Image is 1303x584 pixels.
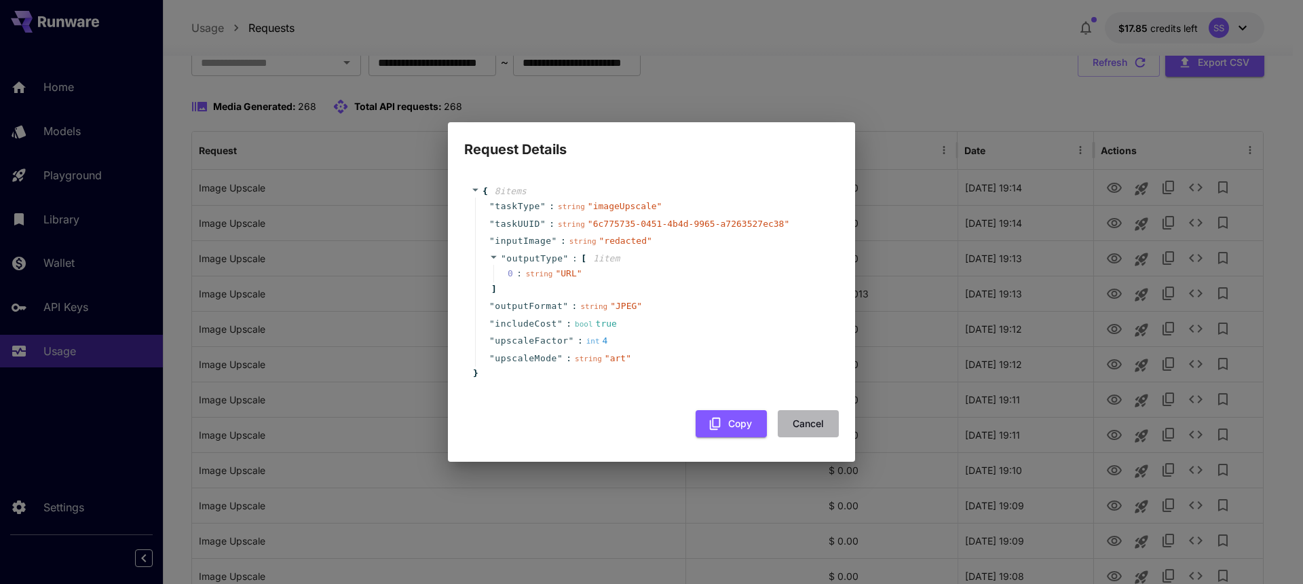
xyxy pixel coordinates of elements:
[563,301,568,311] span: "
[506,253,563,263] span: outputType
[526,270,553,278] span: string
[540,219,546,229] span: "
[489,353,495,363] span: "
[588,201,662,211] span: " imageUpscale "
[575,317,617,331] div: true
[489,335,495,346] span: "
[599,236,652,246] span: " redacted "
[581,252,586,266] span: [
[495,217,540,231] span: taskUUID
[489,201,495,211] span: "
[508,267,526,280] span: 0
[489,282,497,296] span: ]
[495,317,557,331] span: includeCost
[495,299,563,313] span: outputFormat
[586,334,608,348] div: 4
[549,200,554,213] span: :
[483,185,488,198] span: {
[549,217,554,231] span: :
[605,353,631,363] span: " art "
[593,253,620,263] span: 1 item
[489,318,495,329] span: "
[501,253,506,263] span: "
[778,410,839,438] button: Cancel
[588,219,789,229] span: " 6c775735-0451-4b4d-9965-a7263527ec38 "
[540,201,546,211] span: "
[557,353,563,363] span: "
[610,301,642,311] span: " JPEG "
[495,186,527,196] span: 8 item s
[563,253,569,263] span: "
[566,352,571,365] span: :
[471,367,478,380] span: }
[448,122,855,160] h2: Request Details
[572,299,578,313] span: :
[489,236,495,246] span: "
[578,334,583,348] span: :
[495,234,551,248] span: inputImage
[575,320,593,329] span: bool
[558,202,585,211] span: string
[586,337,600,346] span: int
[555,268,582,278] span: " URL "
[489,219,495,229] span: "
[558,220,585,229] span: string
[580,302,607,311] span: string
[572,252,578,266] span: :
[575,354,602,363] span: string
[566,317,571,331] span: :
[552,236,557,246] span: "
[489,301,495,311] span: "
[561,234,566,248] span: :
[569,335,574,346] span: "
[557,318,563,329] span: "
[495,352,557,365] span: upscaleMode
[495,334,568,348] span: upscaleFactor
[696,410,767,438] button: Copy
[516,267,522,280] div: :
[495,200,540,213] span: taskType
[569,237,597,246] span: string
